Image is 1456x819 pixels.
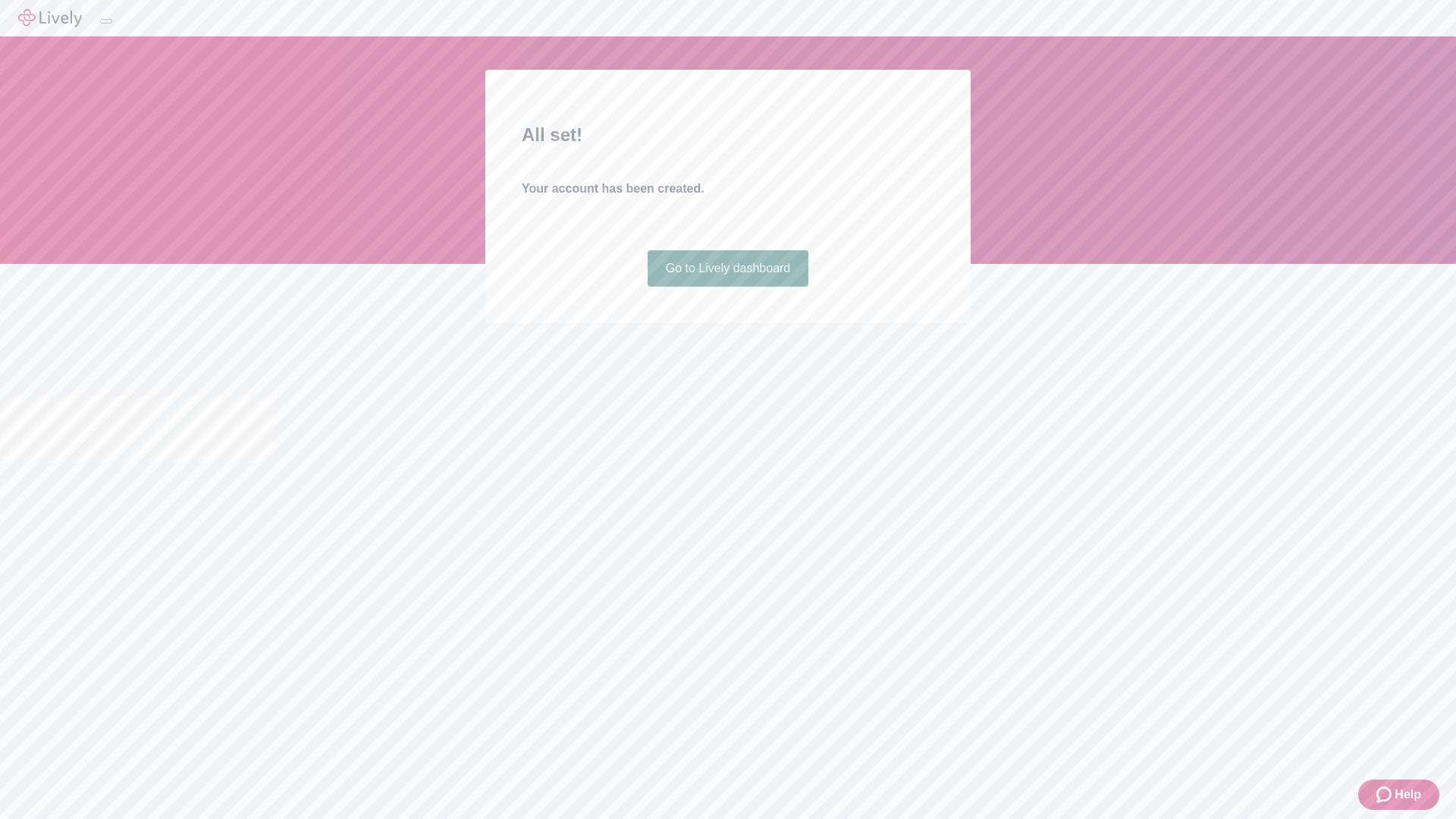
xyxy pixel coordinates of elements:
[18,9,82,27] img: Lively
[522,121,934,149] h2: All set!
[648,250,809,287] a: Go to Lively dashboard
[522,180,934,198] h4: Your account has been created.
[1395,786,1421,804] span: Help
[1358,780,1439,810] button: Zendesk support iconHelp
[100,19,112,24] button: Log out
[1376,786,1395,804] svg: Zendesk support icon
